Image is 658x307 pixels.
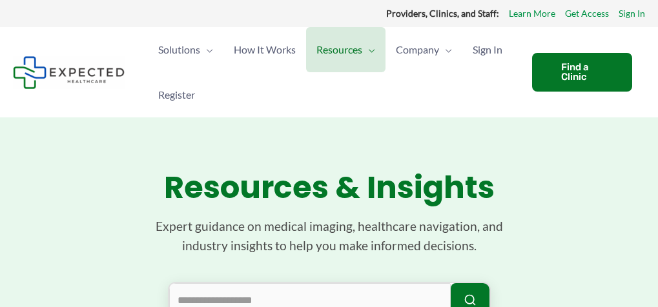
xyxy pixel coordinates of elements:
[200,27,213,72] span: Menu Toggle
[234,27,296,72] span: How It Works
[223,27,306,72] a: How It Works
[386,8,499,19] strong: Providers, Clinics, and Staff:
[136,217,523,256] p: Expert guidance on medical imaging, healthcare navigation, and industry insights to help you make...
[148,27,223,72] a: SolutionsMenu Toggle
[158,27,200,72] span: Solutions
[386,27,462,72] a: CompanyMenu Toggle
[396,27,439,72] span: Company
[362,27,375,72] span: Menu Toggle
[509,5,555,22] a: Learn More
[316,27,362,72] span: Resources
[439,27,452,72] span: Menu Toggle
[473,27,502,72] span: Sign In
[148,72,205,117] a: Register
[306,27,386,72] a: ResourcesMenu Toggle
[15,169,643,206] h1: Resources & Insights
[462,27,513,72] a: Sign In
[619,5,645,22] a: Sign In
[158,72,195,117] span: Register
[565,5,609,22] a: Get Access
[13,56,125,89] img: Expected Healthcare Logo - side, dark font, small
[148,27,519,117] nav: Primary Site Navigation
[532,53,632,92] a: Find a Clinic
